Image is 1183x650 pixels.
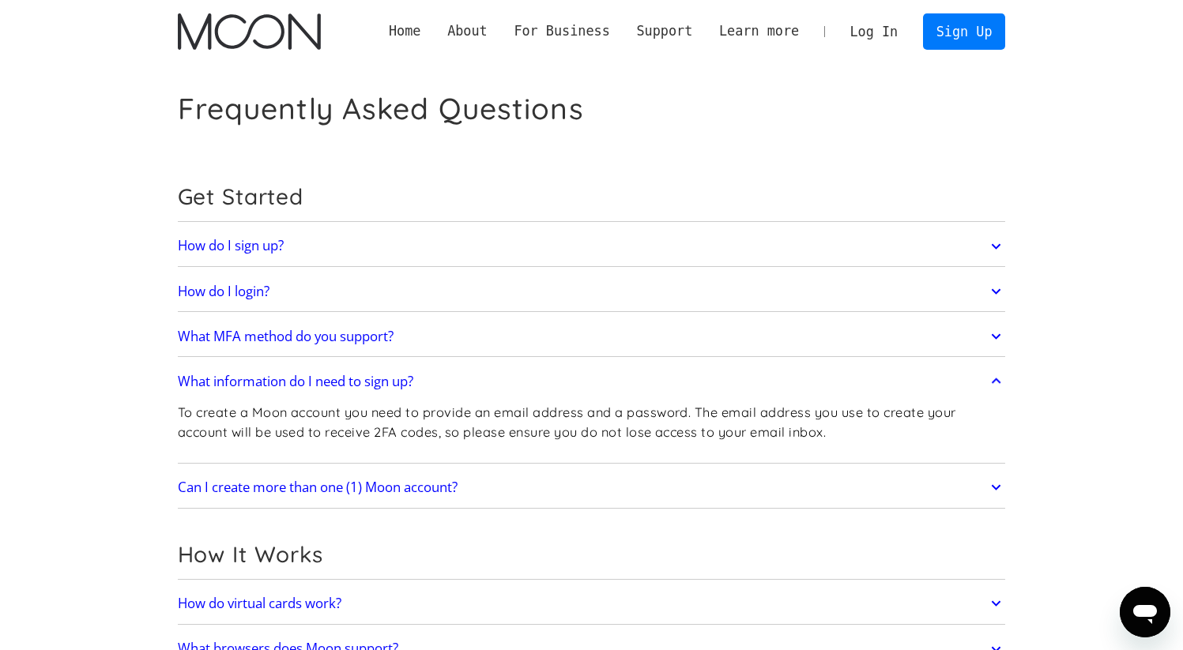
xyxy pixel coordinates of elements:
[178,403,1006,441] p: To create a Moon account you need to provide an email address and a password. The email address y...
[178,13,321,50] img: Moon Logo
[178,587,1006,620] a: How do virtual cards work?
[923,13,1005,49] a: Sign Up
[178,479,458,495] h2: Can I create more than one (1) Moon account?
[178,183,1006,210] h2: Get Started
[447,21,488,41] div: About
[1120,587,1170,637] iframe: Button to launch messaging window
[178,329,394,344] h2: What MFA method do you support?
[178,365,1006,398] a: What information do I need to sign up?
[178,275,1006,308] a: How do I login?
[178,91,584,126] h1: Frequently Asked Questions
[434,21,500,41] div: About
[375,21,434,41] a: Home
[706,21,812,41] div: Learn more
[501,21,624,41] div: For Business
[178,284,269,299] h2: How do I login?
[514,21,609,41] div: For Business
[178,230,1006,263] a: How do I sign up?
[636,21,692,41] div: Support
[178,471,1006,504] a: Can I create more than one (1) Moon account?
[178,541,1006,568] h2: How It Works
[178,374,413,389] h2: What information do I need to sign up?
[178,238,284,254] h2: How do I sign up?
[178,596,341,611] h2: How do virtual cards work?
[178,320,1006,353] a: What MFA method do you support?
[178,13,321,50] a: home
[837,14,911,49] a: Log In
[719,21,799,41] div: Learn more
[624,21,706,41] div: Support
